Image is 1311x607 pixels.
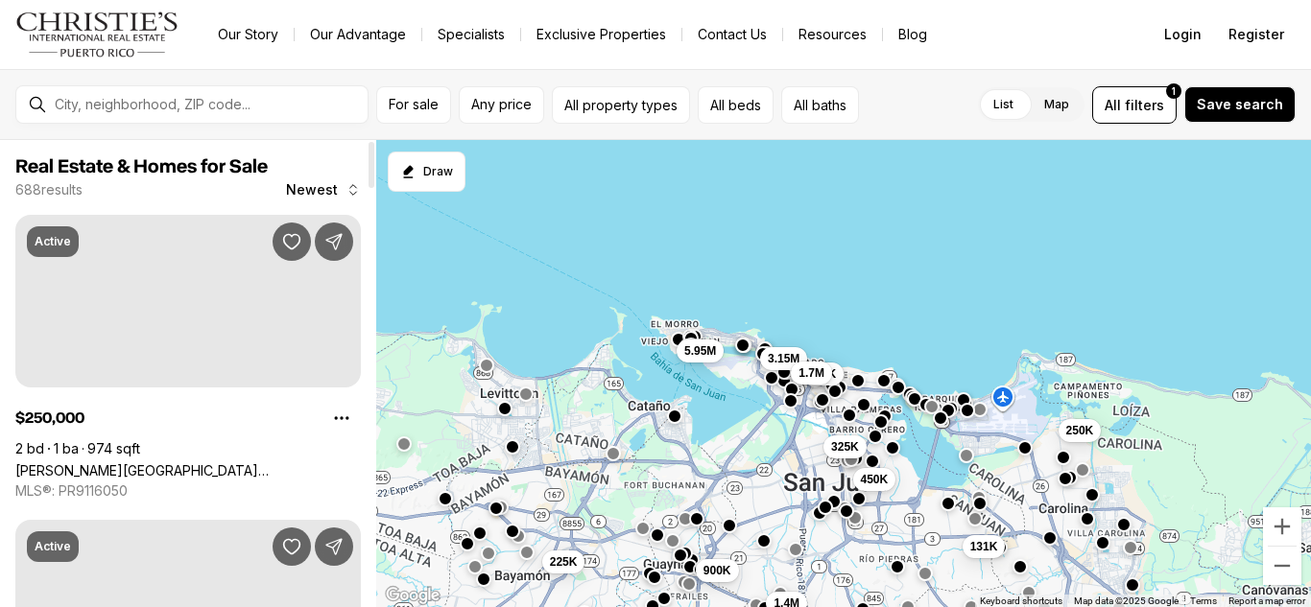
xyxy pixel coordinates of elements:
[1228,595,1305,606] a: Report a map error
[15,462,361,479] a: Aven Galicia CALLE GALICIA #3k, CAROLINA PR, 00983
[35,539,71,554] p: Active
[542,550,585,573] button: 225K
[1074,595,1179,606] span: Map data ©2025 Google
[422,21,520,48] a: Specialists
[1184,86,1296,123] button: Save search
[1153,15,1213,54] button: Login
[768,351,799,366] span: 3.15M
[15,12,179,58] img: logo
[315,222,353,261] button: Share Property
[550,554,578,570] span: 225K
[521,21,681,48] a: Exclusive Properties
[376,86,451,124] button: For sale
[315,527,353,566] button: Share Property
[696,559,739,582] button: 900K
[677,339,724,362] button: 5.95M
[698,86,774,124] button: All beds
[1172,83,1176,99] span: 1
[853,468,896,491] button: 450K
[1217,15,1296,54] button: Register
[273,222,311,261] button: Save Property: Aven Galicia CALLE GALICIA #3k
[783,21,882,48] a: Resources
[831,439,859,455] span: 325K
[388,152,465,192] button: Start drawing
[791,362,832,385] button: 1.7M
[781,86,859,124] button: All baths
[684,343,716,359] span: 5.95M
[970,539,998,554] span: 131K
[1263,507,1301,546] button: Zoom in
[459,86,544,124] button: Any price
[978,87,1029,122] label: List
[389,97,439,112] span: For sale
[322,399,361,437] button: Property options
[1228,27,1284,42] span: Register
[286,182,338,198] span: Newest
[1197,97,1283,112] span: Save search
[35,234,71,249] p: Active
[1164,27,1202,42] span: Login
[823,435,867,458] button: 325K
[861,472,889,487] span: 450K
[1125,95,1164,115] span: filters
[703,563,731,578] span: 900K
[15,157,268,176] span: Real Estate & Homes for Sale
[1105,95,1121,115] span: All
[552,86,690,124] button: All property types
[799,365,824,381] span: 1.7M
[1029,87,1085,122] label: Map
[963,535,1006,558] button: 131K
[15,182,83,198] p: 688 results
[274,171,372,209] button: Newest
[1066,423,1094,438] span: 250K
[1190,595,1217,606] a: Terms (opens in new tab)
[295,21,421,48] a: Our Advantage
[273,527,311,566] button: Save Property: 5 MUNOZ RIVERA AVE #504
[682,21,782,48] button: Contact Us
[760,347,807,370] button: 3.15M
[883,21,942,48] a: Blog
[1059,419,1102,442] button: 250K
[203,21,294,48] a: Our Story
[471,97,532,112] span: Any price
[1092,86,1177,124] button: Allfilters1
